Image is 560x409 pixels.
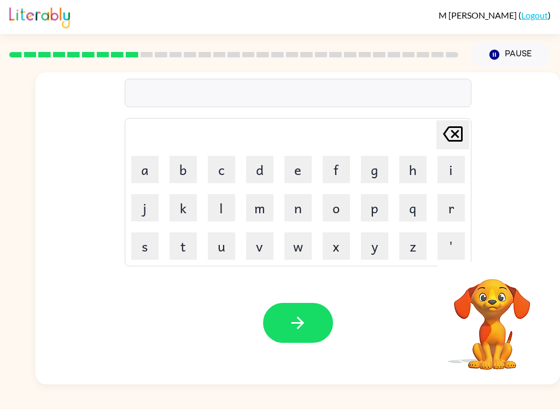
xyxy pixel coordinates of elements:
[471,42,551,67] button: Pause
[246,156,273,183] button: d
[399,232,427,260] button: z
[437,156,465,183] button: i
[399,194,427,221] button: q
[246,194,273,221] button: m
[170,194,197,221] button: k
[9,4,70,28] img: Literably
[131,232,159,260] button: s
[246,232,273,260] button: v
[361,194,388,221] button: p
[170,156,197,183] button: b
[361,156,388,183] button: g
[437,262,547,371] video: Your browser must support playing .mp4 files to use Literably. Please try using another browser.
[439,10,551,20] div: ( )
[284,232,312,260] button: w
[323,232,350,260] button: x
[131,156,159,183] button: a
[208,232,235,260] button: u
[439,10,518,20] span: M [PERSON_NAME]
[361,232,388,260] button: y
[437,194,465,221] button: r
[323,194,350,221] button: o
[399,156,427,183] button: h
[437,232,465,260] button: '
[284,156,312,183] button: e
[208,194,235,221] button: l
[521,10,548,20] a: Logout
[208,156,235,183] button: c
[131,194,159,221] button: j
[284,194,312,221] button: n
[170,232,197,260] button: t
[323,156,350,183] button: f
